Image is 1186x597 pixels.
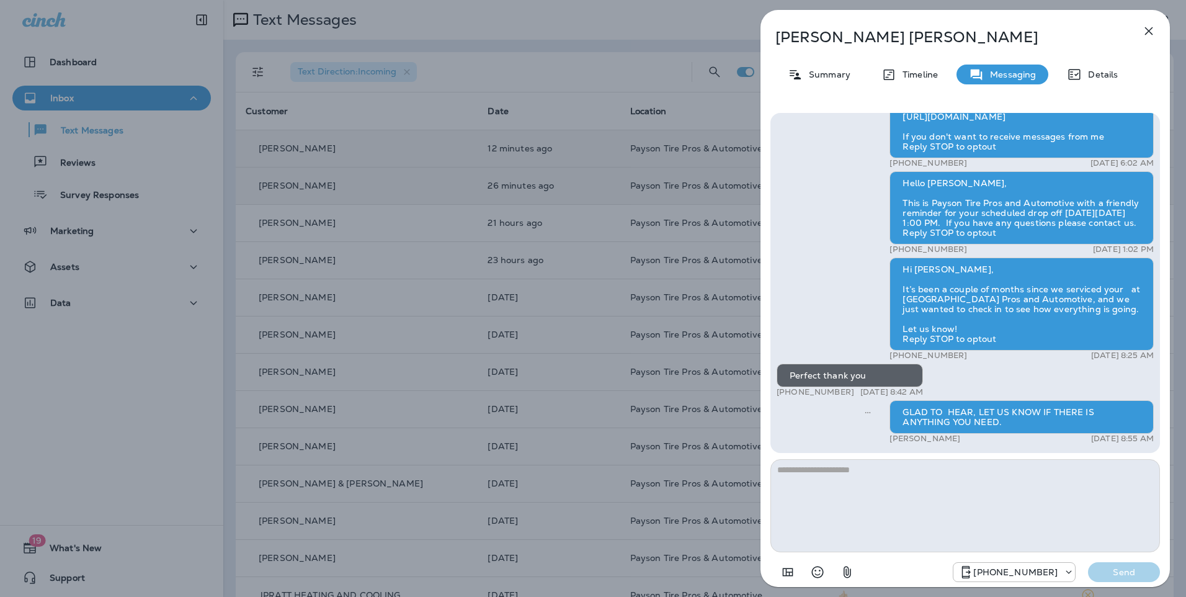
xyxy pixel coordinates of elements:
[860,387,923,397] p: [DATE] 8:42 AM
[953,565,1075,580] div: +1 (928) 260-4498
[1091,434,1154,444] p: [DATE] 8:55 AM
[777,364,923,387] div: Perfect thank you
[1082,70,1118,79] p: Details
[890,245,967,254] p: [PHONE_NUMBER]
[984,70,1036,79] p: Messaging
[777,387,854,397] p: [PHONE_NUMBER]
[973,567,1058,577] p: [PHONE_NUMBER]
[1090,158,1154,168] p: [DATE] 6:02 AM
[890,158,967,168] p: [PHONE_NUMBER]
[775,560,800,585] button: Add in a premade template
[803,70,850,79] p: Summary
[775,29,1114,46] p: [PERSON_NAME] [PERSON_NAME]
[896,70,938,79] p: Timeline
[890,171,1154,245] div: Hello [PERSON_NAME], This is Payson Tire Pros and Automotive with a friendly reminder for your sc...
[1093,245,1154,254] p: [DATE] 1:02 PM
[805,560,830,585] button: Select an emoji
[890,400,1154,434] div: GLAD TO HEAR, LET US KNOW IF THERE IS ANYTHING YOU NEED.
[1091,351,1154,361] p: [DATE] 8:25 AM
[890,351,967,361] p: [PHONE_NUMBER]
[890,258,1154,351] div: Hi [PERSON_NAME], It’s been a couple of months since we serviced your at [GEOGRAPHIC_DATA] Pros a...
[865,406,871,417] span: Sent
[890,434,960,444] p: [PERSON_NAME]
